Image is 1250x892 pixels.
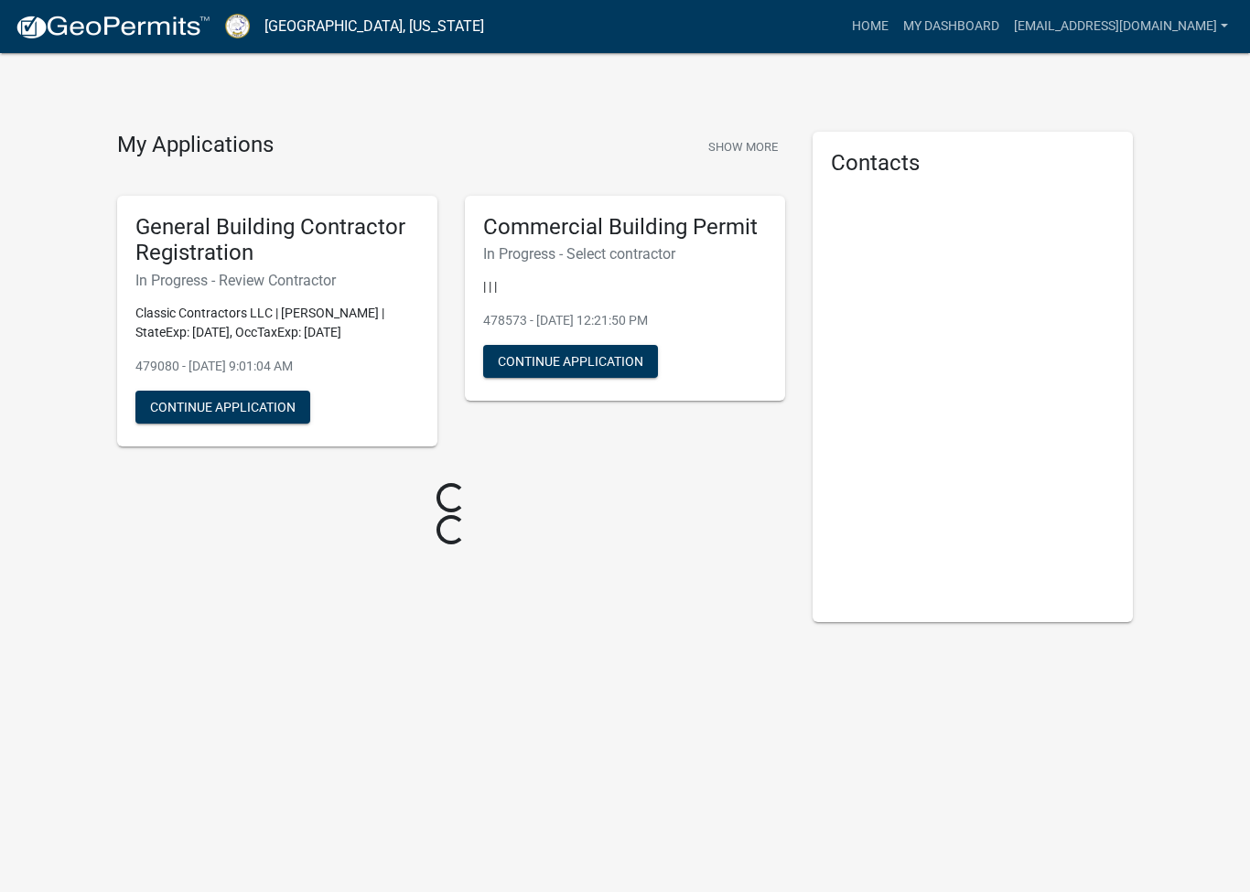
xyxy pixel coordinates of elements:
h5: Commercial Building Permit [483,214,767,241]
button: Continue Application [135,391,310,424]
h5: General Building Contractor Registration [135,214,419,267]
h5: Contacts [831,150,1115,177]
img: Putnam County, Georgia [225,14,250,38]
p: | | | [483,277,767,296]
h4: My Applications [117,132,274,159]
p: 479080 - [DATE] 9:01:04 AM [135,357,419,376]
p: Classic Contractors LLC | [PERSON_NAME] | StateExp: [DATE], OccTaxExp: [DATE] [135,304,419,342]
p: 478573 - [DATE] 12:21:50 PM [483,311,767,330]
a: [EMAIL_ADDRESS][DOMAIN_NAME] [1007,9,1235,44]
a: My Dashboard [896,9,1007,44]
h6: In Progress - Select contractor [483,245,767,263]
a: Home [845,9,896,44]
button: Continue Application [483,345,658,378]
a: [GEOGRAPHIC_DATA], [US_STATE] [264,11,484,42]
button: Show More [701,132,785,162]
h6: In Progress - Review Contractor [135,272,419,289]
